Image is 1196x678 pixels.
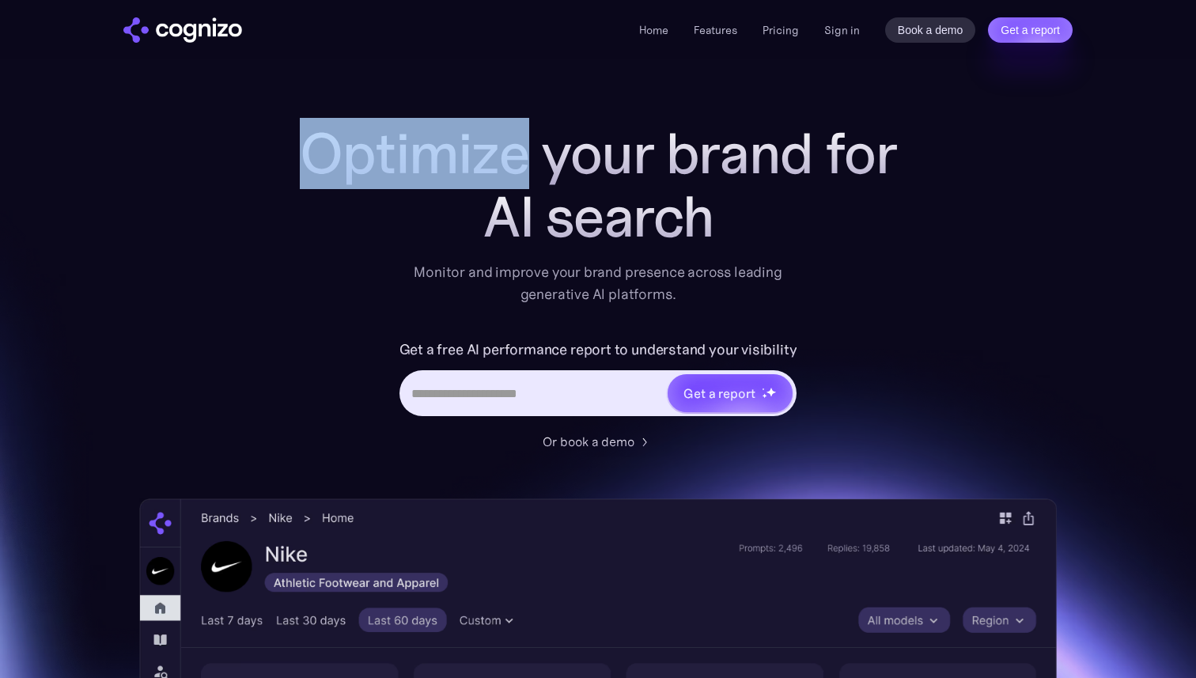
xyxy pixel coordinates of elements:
[762,393,767,399] img: star
[282,185,914,248] div: AI search
[763,23,799,37] a: Pricing
[694,23,737,37] a: Features
[282,122,914,185] h1: Optimize your brand for
[639,23,668,37] a: Home
[766,387,776,397] img: star
[399,337,797,424] form: Hero URL Input Form
[403,261,793,305] div: Monitor and improve your brand presence across leading generative AI platforms.
[683,384,755,403] div: Get a report
[885,17,976,43] a: Book a demo
[543,432,634,451] div: Or book a demo
[123,17,242,43] img: cognizo logo
[666,373,794,414] a: Get a reportstarstarstar
[824,21,860,40] a: Sign in
[399,337,797,362] label: Get a free AI performance report to understand your visibility
[123,17,242,43] a: home
[762,388,764,390] img: star
[543,432,653,451] a: Or book a demo
[988,17,1073,43] a: Get a report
